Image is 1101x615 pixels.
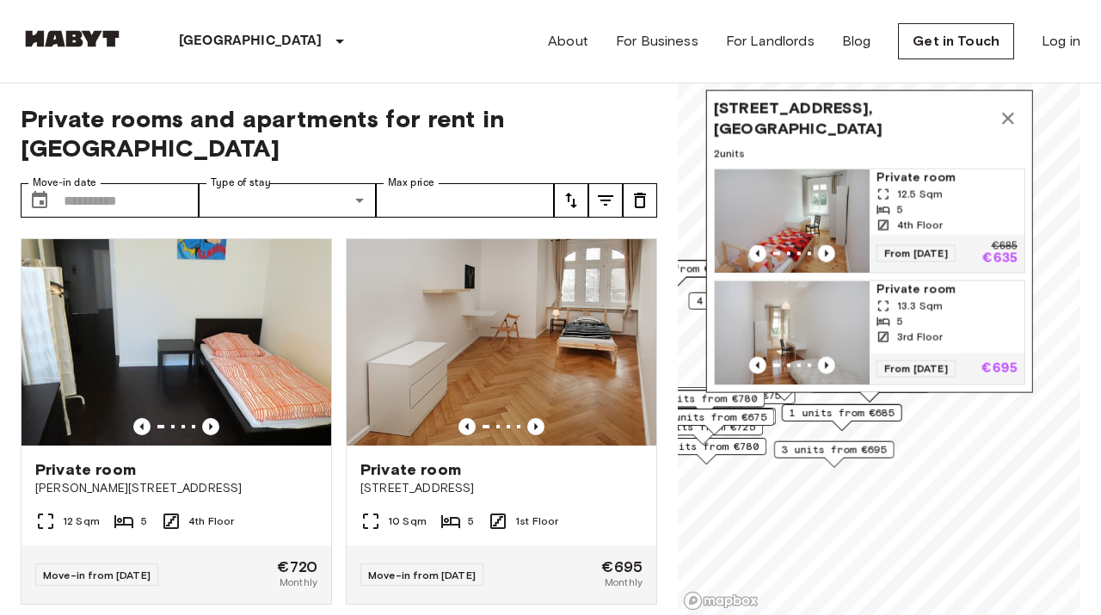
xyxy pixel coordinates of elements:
button: Previous image [818,245,835,262]
span: [STREET_ADDRESS] [360,480,643,497]
button: Choose date [22,183,57,218]
p: [GEOGRAPHIC_DATA] [179,31,323,52]
p: €685 [991,242,1017,252]
label: Max price [388,175,434,190]
div: Map marker [809,376,930,403]
span: 10 Sqm [388,514,427,529]
p: €635 [982,252,1018,266]
button: Previous image [818,357,835,374]
img: Marketing picture of unit DE-01-302-010-04 [22,239,331,446]
a: Marketing picture of unit DE-01-198-04MPrevious imagePrevious imagePrivate room13.3 Sqm53rd Floor... [714,280,1025,385]
a: About [548,31,588,52]
div: Map marker [688,292,815,319]
span: €720 [277,559,317,575]
button: Previous image [133,418,151,435]
span: [STREET_ADDRESS], [GEOGRAPHIC_DATA] [714,98,991,139]
span: 4th Floor [897,218,943,233]
p: €695 [981,362,1018,376]
button: tune [588,183,623,218]
span: 5 [897,314,903,329]
span: 2 units [714,146,1025,162]
img: Habyt [21,30,124,47]
span: 4 units from €780 [652,391,757,406]
span: 5 [897,202,903,218]
span: From [DATE] [876,245,956,262]
label: Type of stay [211,175,271,190]
span: Private room [35,459,136,480]
a: Marketing picture of unit DE-01-202-03MPrevious imagePrevious imagePrivate room12.5 Sqm54th Floor... [714,169,1025,274]
span: Move-in from [DATE] [43,569,151,581]
span: 1 units from €685 [790,405,895,421]
a: Marketing picture of unit DE-01-246-02MPrevious imagePrevious imagePrivate room[STREET_ADDRESS]10... [346,238,657,605]
span: 3 units from €695 [782,442,887,458]
a: Log in [1042,31,1080,52]
img: Marketing picture of unit DE-01-202-03M [715,169,870,273]
span: 5 [468,514,474,529]
div: Map marker [655,408,776,434]
img: Marketing picture of unit DE-01-198-04M [715,281,870,384]
span: From [DATE] [876,360,956,378]
div: Map marker [782,404,902,431]
span: 3 units from €755 [683,388,788,403]
span: Monthly [280,575,317,590]
span: Private rooms and apartments for rent in [GEOGRAPHIC_DATA] [21,104,657,163]
span: 5 [141,514,147,529]
span: 4 units from €1600 [696,293,807,309]
button: tune [554,183,588,218]
button: Previous image [527,418,544,435]
div: Map marker [654,409,774,435]
span: [PERSON_NAME][STREET_ADDRESS] [35,480,317,497]
span: Private room [876,169,1018,187]
button: Previous image [458,418,476,435]
span: 1 units from €675 [661,409,766,425]
div: Map marker [774,441,895,468]
button: Previous image [749,357,766,374]
span: 1st Floor [515,514,558,529]
span: 3rd Floor [897,329,943,345]
button: Previous image [202,418,219,435]
span: Private room [360,459,461,480]
label: Move-in date [33,175,96,190]
span: 4th Floor [188,514,234,529]
span: 13.3 Sqm [897,298,943,314]
button: tune [623,183,657,218]
span: Private room [876,281,1018,298]
span: Monthly [605,575,643,590]
div: Map marker [646,438,766,464]
span: 12 Sqm [63,514,100,529]
button: Previous image [749,245,766,262]
img: Marketing picture of unit DE-01-246-02M [347,239,656,446]
div: Map marker [644,390,765,416]
span: €695 [601,559,643,575]
a: For Landlords [726,31,815,52]
a: Marketing picture of unit DE-01-302-010-04Previous imagePrevious imagePrivate room[PERSON_NAME][S... [21,238,332,605]
span: 12.5 Sqm [897,187,943,202]
a: Blog [842,31,871,52]
a: For Business [616,31,698,52]
a: Mapbox logo [683,591,759,611]
a: Get in Touch [898,23,1014,59]
div: Map marker [643,418,763,445]
div: Map marker [706,90,1033,403]
span: 1 units from €780 [654,439,759,454]
span: Move-in from [DATE] [368,569,476,581]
